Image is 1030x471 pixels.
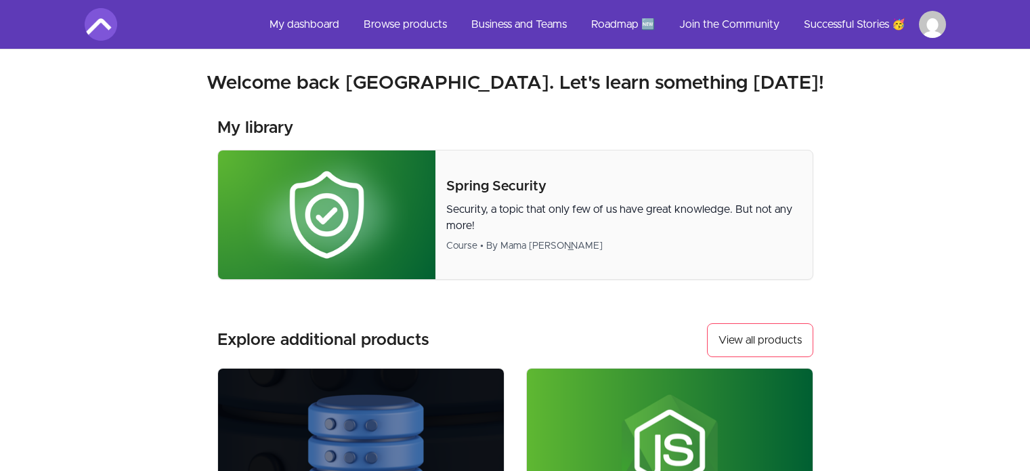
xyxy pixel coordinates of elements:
a: View all products [707,323,813,357]
h3: My library [217,117,293,139]
a: Successful Stories 🥳 [793,8,916,41]
a: Business and Teams [460,8,578,41]
img: Amigoscode logo [85,8,117,41]
p: Spring Security [446,177,802,196]
a: My dashboard [259,8,350,41]
a: Join the Community [668,8,790,41]
h3: Explore additional products [217,329,429,351]
p: Security, a topic that only few of us have great knowledge. But not any more! [446,201,802,234]
nav: Main [259,8,946,41]
a: Browse products [353,8,458,41]
a: Product image for Spring SecuritySpring SecuritySecurity, a topic that only few of us have great ... [217,150,813,280]
img: Product image for Spring Security [218,150,435,279]
a: Roadmap 🆕 [580,8,666,41]
img: Profile image for Haifa Chagwey [919,11,946,38]
h2: Welcome back [GEOGRAPHIC_DATA]. Let's learn something [DATE]! [85,71,946,96]
div: Course • By Mama [PERSON_NAME] [446,239,802,253]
